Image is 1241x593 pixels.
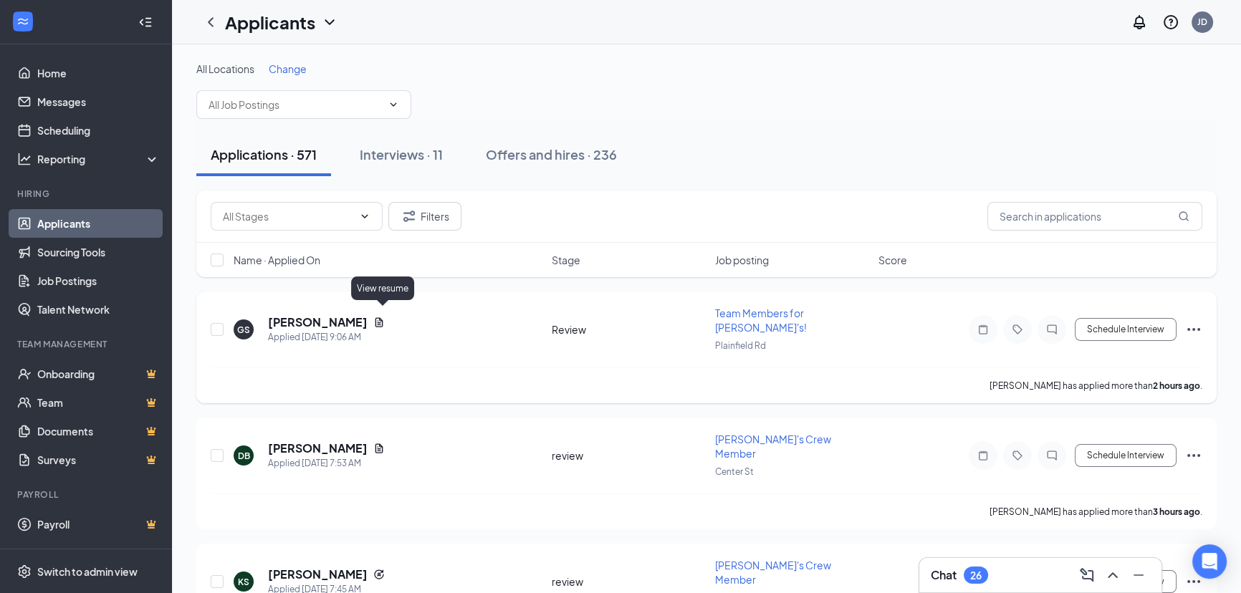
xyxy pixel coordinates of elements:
a: Sourcing Tools [37,238,160,266]
span: Plainfield Rd [715,340,766,351]
svg: Tag [1009,324,1026,335]
b: 2 hours ago [1153,380,1200,391]
svg: ComposeMessage [1078,567,1096,584]
svg: Document [373,443,385,454]
svg: Reapply [373,569,385,580]
h3: Chat [931,567,957,583]
h5: [PERSON_NAME] [268,314,368,330]
svg: Minimize [1130,567,1147,584]
div: View resume [351,276,414,300]
div: Team Management [17,338,157,350]
a: Messages [37,87,160,116]
h5: [PERSON_NAME] [268,440,368,456]
svg: ChevronDown [359,211,370,222]
div: Reporting [37,152,160,166]
div: Payroll [17,488,157,501]
button: Filter Filters [388,202,461,231]
div: review [552,574,706,589]
button: Minimize [1127,564,1150,587]
span: [PERSON_NAME]'s Crew Member [715,559,831,586]
a: Applicants [37,209,160,238]
p: [PERSON_NAME] has applied more than . [990,380,1202,392]
button: Schedule Interview [1075,318,1177,341]
svg: Ellipses [1185,321,1202,338]
div: Open Intercom Messenger [1192,544,1227,579]
button: Schedule Interview [1075,444,1177,467]
svg: Ellipses [1185,573,1202,590]
div: Hiring [17,188,157,200]
div: Applications · 571 [211,145,317,163]
svg: ChevronDown [388,99,399,110]
div: DB [238,450,250,462]
span: Center St [715,466,754,477]
a: Job Postings [37,266,160,295]
span: Team Members for [PERSON_NAME]'s! [715,307,807,334]
span: [PERSON_NAME]'s Crew Member [715,433,831,460]
a: PayrollCrown [37,510,160,539]
svg: Notifications [1131,14,1148,31]
input: All Job Postings [209,97,382,112]
div: Offers and hires · 236 [486,145,617,163]
input: Search in applications [987,202,1202,231]
svg: ChatInactive [1043,450,1060,461]
svg: Collapse [138,15,153,29]
div: Review [552,322,706,337]
svg: Note [974,324,992,335]
a: Talent Network [37,295,160,324]
svg: QuestionInfo [1162,14,1179,31]
svg: ChevronUp [1104,567,1121,584]
svg: Document [373,317,385,328]
svg: ChevronLeft [202,14,219,31]
div: KS [238,576,249,588]
div: JD [1197,16,1207,28]
a: TeamCrown [37,388,160,417]
span: Score [878,253,907,267]
div: Interviews · 11 [360,145,443,163]
div: GS [237,324,250,336]
h5: [PERSON_NAME] [268,567,368,582]
svg: Ellipses [1185,447,1202,464]
svg: WorkstreamLogo [16,14,30,29]
span: Stage [552,253,580,267]
div: review [552,448,706,463]
svg: ChatInactive [1043,324,1060,335]
span: Name · Applied On [234,253,320,267]
svg: Tag [1009,450,1026,461]
input: All Stages [223,208,353,224]
b: 3 hours ago [1153,506,1200,517]
a: OnboardingCrown [37,360,160,388]
div: 26 [970,569,982,582]
a: DocumentsCrown [37,417,160,445]
div: Switch to admin view [37,564,138,579]
svg: Note [974,450,992,461]
a: Home [37,59,160,87]
svg: MagnifyingGlass [1178,211,1189,222]
div: Applied [DATE] 7:53 AM [268,456,385,471]
a: Scheduling [37,116,160,145]
span: Change [269,62,307,75]
div: Applied [DATE] 9:06 AM [268,330,385,344]
svg: Analysis [17,152,32,166]
svg: ChevronDown [321,14,338,31]
span: Job posting [715,253,769,267]
button: ComposeMessage [1075,564,1098,587]
h1: Applicants [225,10,315,34]
p: [PERSON_NAME] has applied more than . [990,506,1202,518]
svg: Settings [17,564,32,579]
svg: Filter [401,208,418,225]
a: SurveysCrown [37,445,160,474]
span: All Locations [196,62,254,75]
button: ChevronUp [1101,564,1124,587]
